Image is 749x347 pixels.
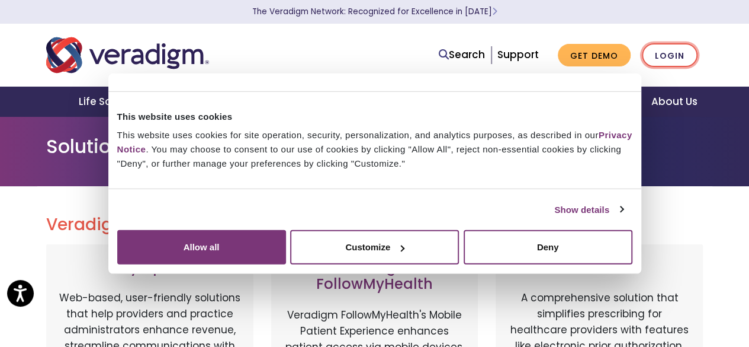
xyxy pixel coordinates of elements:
a: Life Sciences [65,87,163,117]
h3: Veradigm FollowMyHealth [283,259,467,293]
a: Support [497,47,539,62]
img: Veradigm logo [46,36,209,75]
a: About Us [637,87,711,117]
h2: Veradigm Solutions [46,215,703,235]
div: This website uses cookies [117,109,632,123]
button: Allow all [117,230,286,265]
a: The Veradigm Network: Recognized for Excellence in [DATE]Learn More [252,6,497,17]
a: Get Demo [558,44,631,67]
h3: ePrescribe [507,259,691,276]
a: Login [642,43,697,68]
h1: Solution Login [46,135,703,158]
button: Deny [464,230,632,265]
a: Privacy Notice [117,130,632,154]
div: This website uses cookies for site operation, security, personalization, and analytics purposes, ... [117,128,632,171]
button: Customize [290,230,459,265]
h3: Payerpath [58,259,242,276]
span: Learn More [492,6,497,17]
a: Show details [554,202,623,217]
a: Search [439,47,485,63]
